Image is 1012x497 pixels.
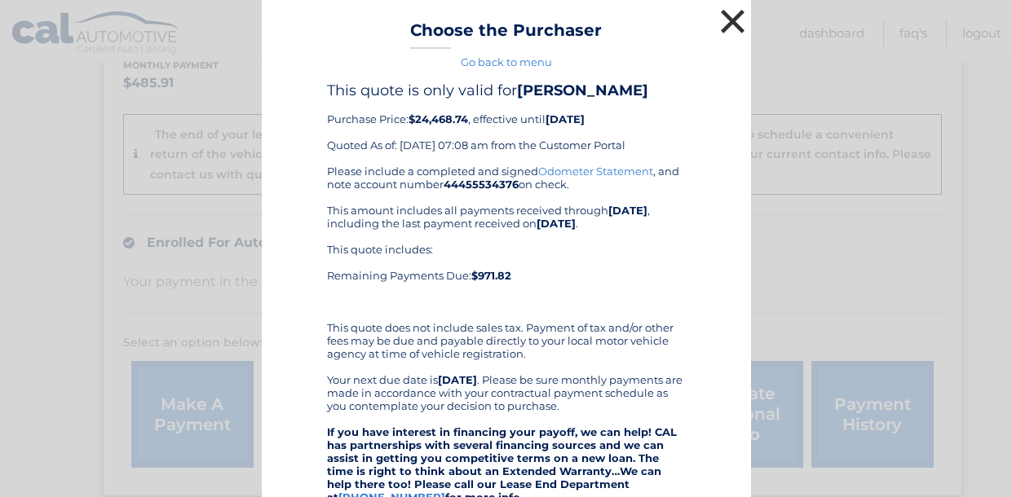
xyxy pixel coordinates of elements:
[461,55,552,68] a: Go back to menu
[409,112,468,125] b: $24,468.74
[438,373,477,386] b: [DATE]
[410,20,602,49] h3: Choose the Purchaser
[538,165,653,178] a: Odometer Statement
[471,269,511,282] b: $971.82
[717,5,749,37] button: ×
[327,81,686,99] h4: This quote is only valid for
[608,204,647,217] b: [DATE]
[327,81,686,165] div: Purchase Price: , effective until Quoted As of: [DATE] 07:08 am from the Customer Portal
[327,243,686,308] div: This quote includes: Remaining Payments Due:
[546,112,585,125] b: [DATE]
[537,217,576,230] b: [DATE]
[517,81,648,99] b: [PERSON_NAME]
[444,178,519,191] b: 44455534376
